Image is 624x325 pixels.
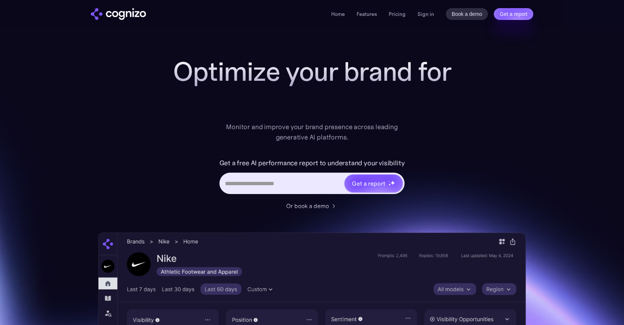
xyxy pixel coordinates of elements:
label: Get a free AI performance report to understand your visibility [219,157,405,169]
img: star [388,181,389,182]
div: Monitor and improve your brand presence across leading generative AI platforms. [221,122,403,142]
a: Sign in [417,10,434,18]
a: Pricing [389,11,406,17]
a: Book a demo [446,8,488,20]
img: star [388,183,391,186]
div: Get a report [352,179,385,188]
div: Or book a demo [286,201,329,210]
a: Home [331,11,345,17]
a: home [91,8,146,20]
h1: Optimize your brand for [164,57,460,86]
img: star [390,180,395,185]
a: Features [357,11,377,17]
a: Get a report [494,8,533,20]
a: Or book a demo [286,201,338,210]
a: Get a reportstarstarstar [344,174,403,193]
img: cognizo logo [91,8,146,20]
form: Hero URL Input Form [219,157,405,198]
